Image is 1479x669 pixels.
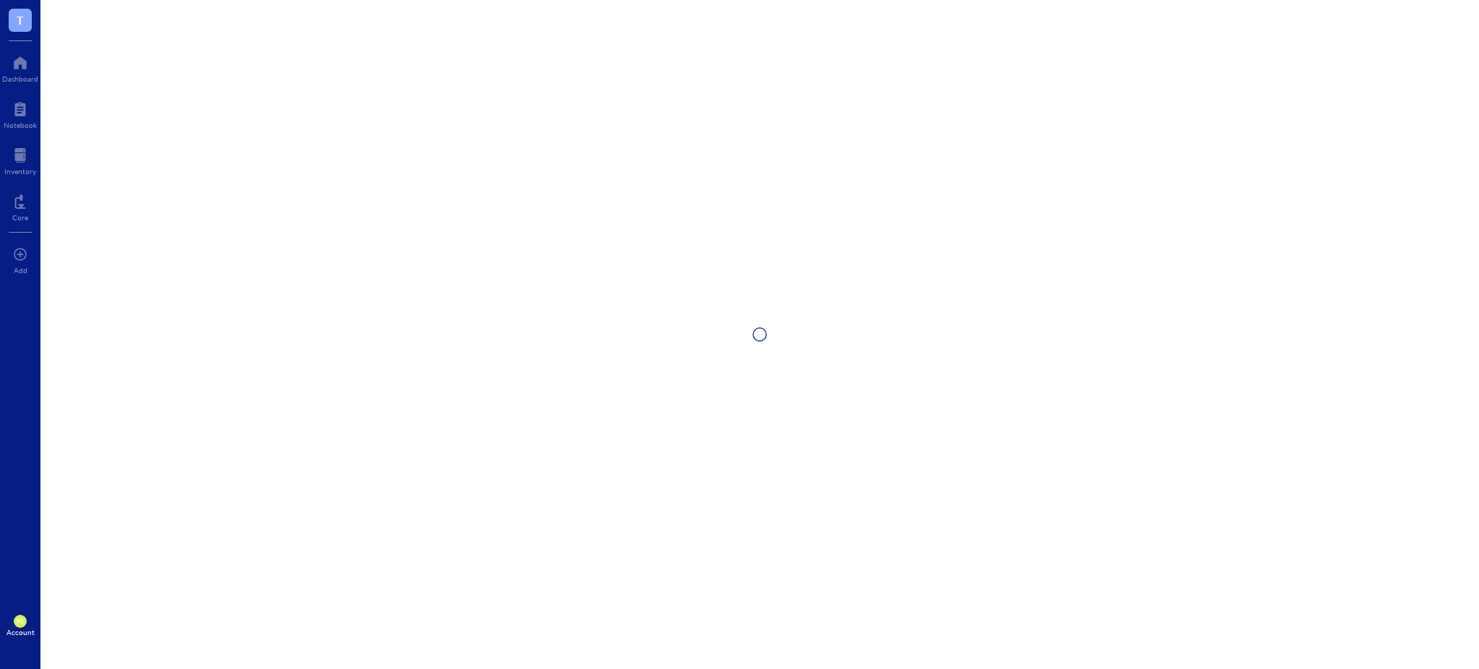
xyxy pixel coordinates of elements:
[2,74,38,83] div: Dashboard
[6,628,35,636] div: Account
[17,11,24,29] span: T
[17,618,24,625] span: PO
[12,190,28,222] a: Core
[2,51,38,83] a: Dashboard
[4,121,37,129] div: Notebook
[14,266,27,275] div: Add
[12,213,28,222] div: Core
[4,98,37,129] a: Notebook
[4,144,36,176] a: Inventory
[4,167,36,176] div: Inventory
